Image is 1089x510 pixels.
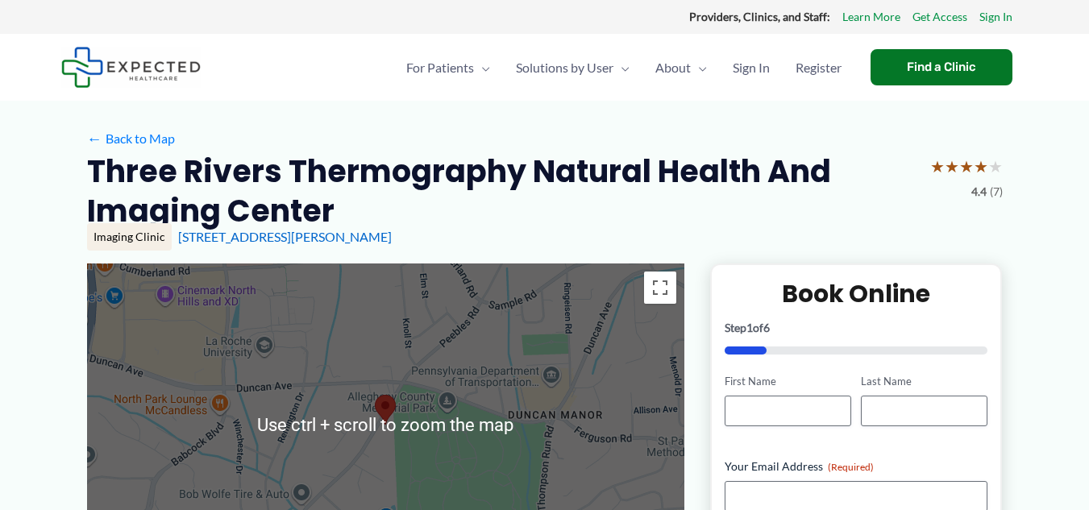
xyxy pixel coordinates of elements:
label: Your Email Address [725,458,988,475]
span: ★ [930,151,945,181]
span: Solutions by User [516,39,613,96]
strong: Providers, Clinics, and Staff: [689,10,830,23]
span: About [655,39,691,96]
img: Expected Healthcare Logo - side, dark font, small [61,47,201,88]
span: ★ [945,151,959,181]
span: 4.4 [971,181,987,202]
span: Menu Toggle [691,39,707,96]
p: Step of [725,322,988,334]
a: ←Back to Map [87,126,175,151]
a: Sign In [979,6,1012,27]
button: Toggle fullscreen view [644,272,676,304]
h2: Three Rivers Thermography Natural Health and Imaging Center [87,151,917,231]
span: ← [87,131,102,146]
span: ★ [974,151,988,181]
h2: Book Online [725,278,988,309]
span: Register [796,39,842,96]
a: Find a Clinic [871,49,1012,85]
a: For PatientsMenu Toggle [393,39,503,96]
span: For Patients [406,39,474,96]
a: Get Access [912,6,967,27]
span: Menu Toggle [474,39,490,96]
span: Sign In [733,39,770,96]
span: ★ [988,151,1003,181]
label: First Name [725,374,851,389]
div: Imaging Clinic [87,223,172,251]
span: 6 [763,321,770,334]
span: 1 [746,321,753,334]
a: Sign In [720,39,783,96]
span: ★ [959,151,974,181]
a: Learn More [842,6,900,27]
span: Menu Toggle [613,39,630,96]
a: AboutMenu Toggle [642,39,720,96]
a: Solutions by UserMenu Toggle [503,39,642,96]
a: [STREET_ADDRESS][PERSON_NAME] [178,229,392,244]
nav: Primary Site Navigation [393,39,854,96]
span: (Required) [828,461,874,473]
a: Register [783,39,854,96]
span: (7) [990,181,1003,202]
label: Last Name [861,374,987,389]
